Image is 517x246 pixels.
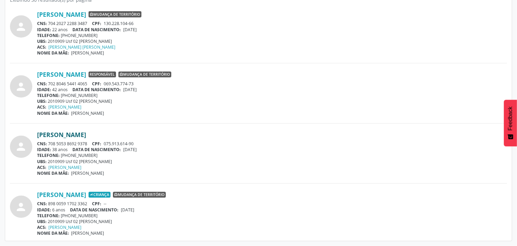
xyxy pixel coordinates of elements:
span: [DATE] [123,87,137,93]
span: [PERSON_NAME] [71,230,104,236]
span: [PERSON_NAME] [71,170,104,176]
a: [PERSON_NAME] [37,71,86,78]
span: [DATE] [123,147,137,152]
span: DATA DE NASCIMENTO: [70,207,119,213]
div: [PHONE_NUMBER] [37,213,507,219]
span: 075.913.614-90 [104,141,134,147]
span: Feedback [507,107,514,131]
span: ACS: [37,104,46,110]
span: TELEFONE: [37,213,60,219]
div: 6 anos [37,207,507,213]
a: [PERSON_NAME] [49,104,82,110]
span: TELEFONE: [37,93,60,98]
div: 2010909 Usf 02 [PERSON_NAME] [37,38,507,44]
span: Mudança de território [89,11,141,17]
span: [DATE] [121,207,134,213]
span: DATA DE NASCIMENTO: [73,27,121,33]
span: CPF: [92,81,102,87]
span: UBS: [37,98,47,104]
span: IDADE: [37,27,51,33]
span: TELEFONE: [37,33,60,38]
span: Responsável [89,72,116,78]
div: [PHONE_NUMBER] [37,93,507,98]
span: Criança [89,192,111,198]
span: IDADE: [37,87,51,93]
button: Feedback - Mostrar pesquisa [504,100,517,146]
i: person [15,81,27,93]
span: CNS: [37,201,47,207]
div: 38 anos [37,147,507,152]
a: [PERSON_NAME] [49,164,82,170]
span: NOME DA MÃE: [37,230,69,236]
div: 702 8046 5441 4065 [37,81,507,87]
span: NOME DA MÃE: [37,170,69,176]
div: 898 0059 1702 3362 [37,201,507,207]
span: 069.543.774-73 [104,81,134,87]
a: [PERSON_NAME] [37,131,86,138]
span: DATA DE NASCIMENTO: [73,87,121,93]
span: CNS: [37,21,47,26]
span: TELEFONE: [37,152,60,158]
div: [PHONE_NUMBER] [37,33,507,38]
span: -- [104,201,106,207]
i: person [15,140,27,153]
span: CPF: [92,21,102,26]
a: [PERSON_NAME] [37,191,86,198]
span: Mudança de território [118,72,171,78]
span: ACS: [37,44,46,50]
span: UBS: [37,159,47,164]
div: 2010909 Usf 02 [PERSON_NAME] [37,219,507,224]
span: NOME DA MÃE: [37,50,69,56]
div: [PHONE_NUMBER] [37,152,507,158]
span: Mudança de território [113,192,166,198]
i: person [15,201,27,213]
span: NOME DA MÃE: [37,110,69,116]
span: UBS: [37,38,47,44]
span: IDADE: [37,147,51,152]
span: IDADE: [37,207,51,213]
div: 704 2027 2288 3487 [37,21,507,26]
span: [PERSON_NAME] [71,110,104,116]
a: [PERSON_NAME] [37,11,86,18]
div: 42 anos [37,87,507,93]
div: 22 anos [37,27,507,33]
span: 130.228.104-66 [104,21,134,26]
span: ACS: [37,164,46,170]
span: UBS: [37,219,47,224]
span: CPF: [92,141,102,147]
div: 2010909 Usf 02 [PERSON_NAME] [37,159,507,164]
span: CNS: [37,141,47,147]
span: DATA DE NASCIMENTO: [73,147,121,152]
div: 2010909 Usf 02 [PERSON_NAME] [37,98,507,104]
span: ACS: [37,224,46,230]
a: [PERSON_NAME] [49,224,82,230]
span: [PERSON_NAME] [71,50,104,56]
span: CPF: [92,201,102,207]
span: CNS: [37,81,47,87]
div: 708 5053 8692 9378 [37,141,507,147]
a: [PERSON_NAME] [PERSON_NAME] [49,44,116,50]
i: person [15,21,27,33]
span: [DATE] [123,27,137,33]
